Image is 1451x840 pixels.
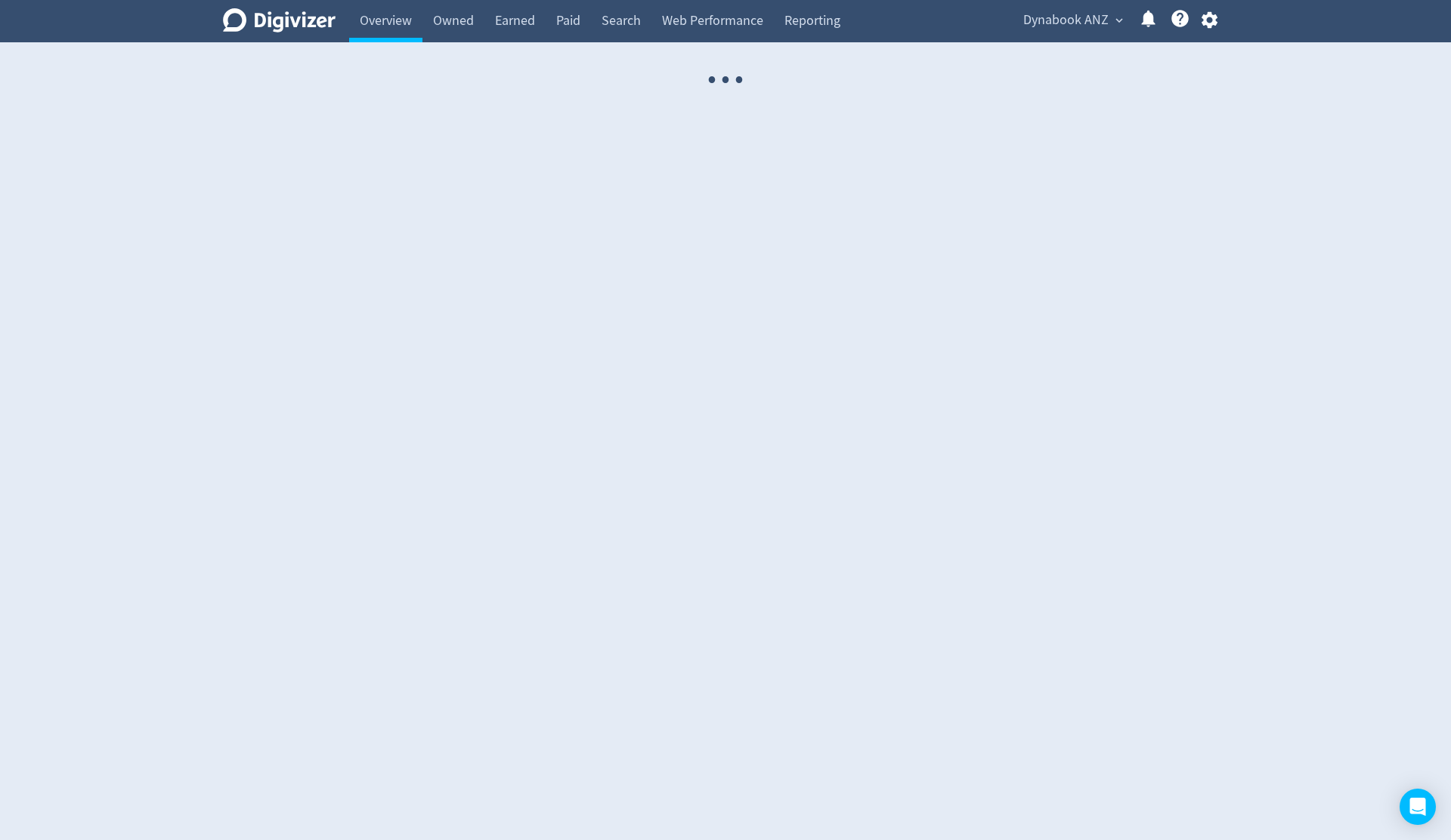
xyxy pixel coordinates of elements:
[1112,14,1126,27] span: expand_more
[1400,789,1436,825] div: Open Intercom Messenger
[1023,8,1109,32] span: Dynabook ANZ
[1018,8,1127,32] button: Dynabook ANZ
[719,42,732,119] span: ·
[705,42,719,119] span: ·
[732,42,746,119] span: ·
